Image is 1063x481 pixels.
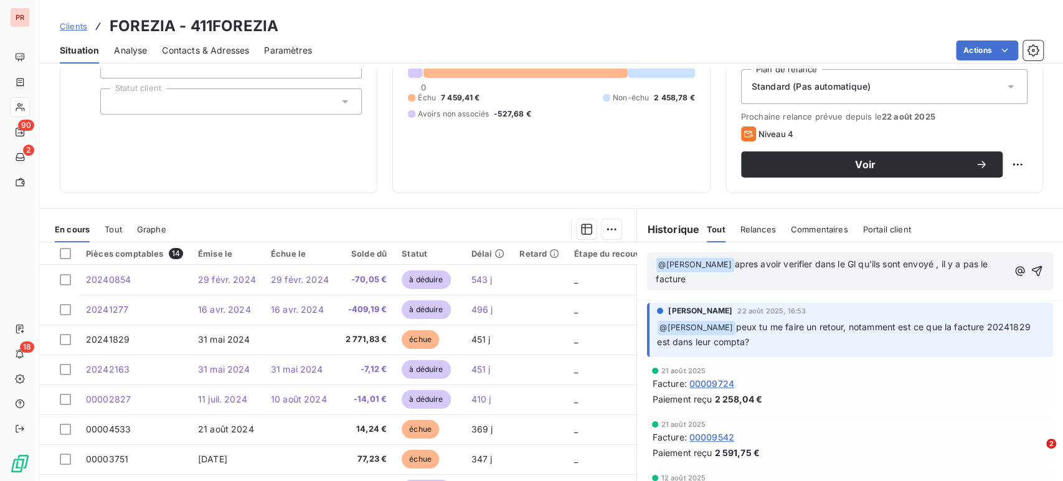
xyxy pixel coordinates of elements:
div: PR [10,7,30,27]
span: @ [PERSON_NAME] [656,258,734,272]
span: 11 juil. 2024 [198,394,247,404]
span: _ [574,274,578,285]
span: 20241829 [86,334,130,345]
span: Paiement reçu [652,393,712,406]
div: Solde dû [345,249,387,259]
input: Ajouter une valeur [111,96,121,107]
a: Clients [60,20,87,32]
span: 21 août 2024 [198,424,254,434]
span: Voir [756,160,975,169]
span: Paiement reçu [652,446,712,459]
span: 31 mai 2024 [271,364,323,374]
span: 00004533 [86,424,131,434]
span: 00002827 [86,394,131,404]
span: Niveau 4 [758,129,793,139]
span: à déduire [402,300,450,319]
span: 22 août 2025, 16:53 [737,307,806,315]
span: échue [402,330,439,349]
span: 00009724 [689,377,734,390]
span: Tout [707,224,725,234]
span: 16 avr. 2024 [271,304,324,315]
span: -7,12 € [345,363,387,376]
span: Avoirs non associés [418,108,489,120]
span: 496 j [471,304,493,315]
span: 31 mai 2024 [198,364,250,374]
span: 0 [420,82,425,92]
span: Échu [418,92,436,103]
span: 10 août 2024 [271,394,327,404]
span: 369 j [471,424,493,434]
span: à déduire [402,270,450,289]
span: -70,05 € [345,274,387,286]
span: 00009542 [689,431,734,444]
span: 451 j [471,364,491,374]
span: @ [PERSON_NAME] [658,321,735,335]
span: _ [574,364,578,374]
span: 20241277 [86,304,128,315]
div: Statut [402,249,456,259]
span: est dans leur compta? [657,336,749,347]
span: Facture : [652,377,686,390]
span: 31 mai 2024 [198,334,250,345]
span: à déduire [402,360,450,379]
span: -409,19 € [345,303,387,316]
span: -527,68 € [494,108,531,120]
div: Pièces comptables [86,248,183,259]
span: 90 [18,120,34,131]
span: Analyse [114,44,147,57]
img: Logo LeanPay [10,454,30,474]
span: 29 févr. 2024 [198,274,256,285]
div: Délai [471,249,505,259]
span: [DATE] [198,454,227,464]
span: -14,01 € [345,393,387,406]
span: Prochaine relance prévue depuis le [741,112,1028,121]
span: 77,23 € [345,453,387,465]
span: 410 j [471,394,491,404]
div: Émise le [198,249,256,259]
span: 14 [169,248,183,259]
span: Facture : [652,431,686,444]
span: Situation [60,44,99,57]
span: 451 j [471,334,491,345]
span: _ [574,424,578,434]
span: 14,24 € [345,423,387,436]
span: _ [574,304,578,315]
div: Étape du recouvrement [574,249,669,259]
h3: FOREZIA - 411FOREZIA [110,15,278,37]
span: _ [574,334,578,345]
span: Contacts & Adresses [162,44,249,57]
span: Tout [105,224,122,234]
span: peux tu me faire un retour, notamment est ce que la facture 20241829 [736,321,1031,332]
span: 00003751 [86,454,128,464]
span: 7 459,41 € [441,92,480,103]
span: 21 août 2025 [661,421,706,428]
span: Commentaires [791,224,848,234]
span: Graphe [137,224,166,234]
button: Voir [741,151,1003,178]
span: Relances [740,224,776,234]
span: à déduire [402,390,450,409]
span: Clients [60,21,87,31]
span: 20242163 [86,364,130,374]
span: 22 août 2025 [882,112,935,121]
span: apres avoir verifier dans le Gl qu'ils sont envoyé , il y a pas le facture [656,259,990,284]
span: _ [574,454,578,464]
span: 2 771,83 € [345,333,387,346]
span: 21 août 2025 [661,367,706,374]
span: En cours [55,224,90,234]
span: Non-échu [613,92,649,103]
span: 29 févr. 2024 [271,274,329,285]
div: Échue le [271,249,330,259]
iframe: Intercom live chat [1021,439,1051,469]
span: échue [402,450,439,469]
span: Portail client [863,224,911,234]
span: 2 [1046,439,1056,449]
span: _ [574,394,578,404]
h6: Historique [637,222,699,237]
span: [PERSON_NAME] [668,305,732,317]
span: 20240854 [86,274,131,285]
div: Retard [519,249,559,259]
span: 2 [23,145,34,156]
span: 2 591,75 € [714,446,760,459]
span: 2 258,04 € [714,393,762,406]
